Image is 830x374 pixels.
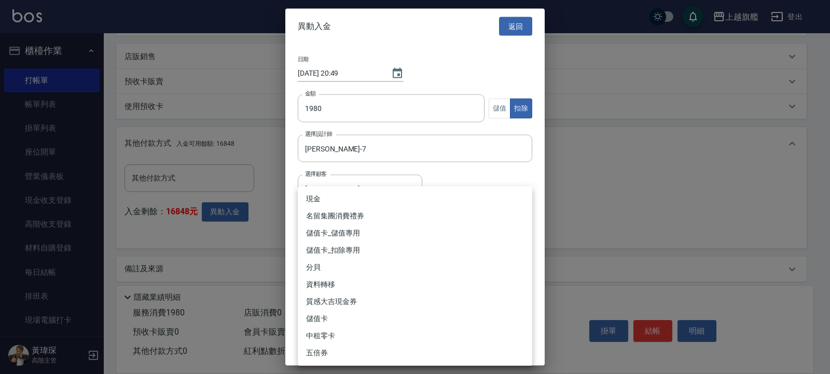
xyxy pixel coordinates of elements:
[298,190,532,207] li: 現金
[298,327,532,344] li: 中租零卡
[298,242,532,259] li: 儲值卡_扣除專用
[298,259,532,276] li: 分貝
[298,293,532,310] li: 質感大吉現金券
[298,276,532,293] li: 資料轉移
[298,310,532,327] li: 儲值卡
[298,207,532,225] li: 名留集團消費禮券
[298,344,532,362] li: 五倍券
[298,225,532,242] li: 儲值卡_儲值專用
